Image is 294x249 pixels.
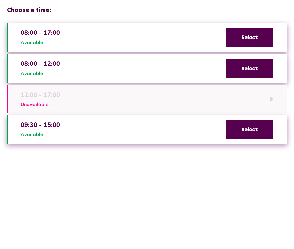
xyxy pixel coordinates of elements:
[21,91,60,99] strong: 12:00 - 17:00
[21,39,60,46] span: Available
[21,131,60,138] span: Available
[7,115,287,144] button: 09:30 - 15:00AvailableSelect
[7,54,287,83] button: 08:00 - 12:00AvailableSelect
[21,121,60,129] strong: 09:30 - 15:00
[226,28,273,47] span: Select
[21,29,60,36] strong: 08:00 - 17:00
[21,70,60,77] span: Available
[21,101,60,108] span: Unavailable
[7,23,287,52] button: 08:00 - 17:00AvailableSelect
[21,60,60,68] strong: 08:00 - 12:00
[7,85,287,113] button: 12:00 - 17:00Unavailable
[226,120,273,139] span: Select
[226,59,273,78] span: Select
[7,7,287,14] h4: Choose a time:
